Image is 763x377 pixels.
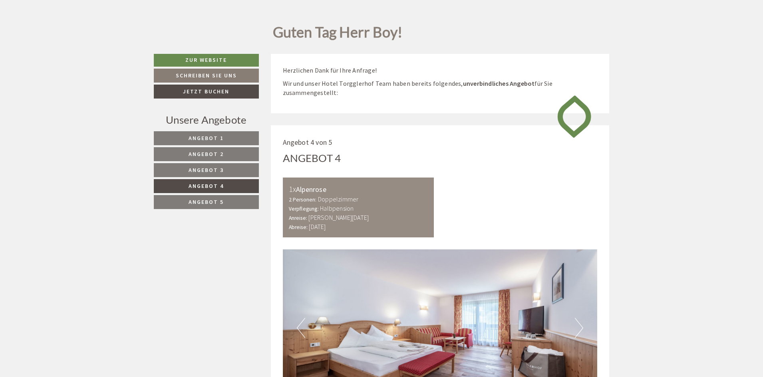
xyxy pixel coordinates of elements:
small: Verpflegung: [289,205,319,212]
span: Angebot 4 [189,182,224,189]
span: Angebot 1 [189,134,224,142]
small: 2 Personen: [289,196,317,203]
a: Schreiben Sie uns [154,69,259,83]
a: Zur Website [154,54,259,67]
small: Abreise: [289,224,308,231]
a: Jetzt buchen [154,85,259,99]
h1: Guten Tag Herr Boy! [273,24,403,44]
div: Mittwoch [136,45,179,59]
span: Angebot 3 [189,166,224,174]
span: Angebot 5 [189,198,224,205]
small: Anreise: [289,215,308,221]
button: Previous [297,318,305,338]
div: Vielen Dank für Ihr erneutes Angebot. Eine Frage hätte ich noch, ob an dem Gesamtpreis von 900 Eu... [112,61,308,149]
button: Next [575,318,583,338]
span: Angebot 4 von 5 [283,138,332,147]
b: [DATE] [309,223,326,231]
b: Doppelzimmer [318,195,358,203]
div: Alpenrose [289,184,428,195]
span: Angebot 2 [189,150,224,158]
p: Wir und unser Hotel Torgglerhof Team haben bereits folgendes, für Sie zusammengestellt: [283,79,598,97]
small: 10:49 [12,36,199,42]
button: Senden [267,210,315,224]
p: Herzlichen Dank für Ihre Anfrage! [283,66,598,75]
div: Montag [140,2,175,16]
div: Sie [116,63,302,69]
b: Halbpension [320,204,354,212]
b: 1x [289,184,296,194]
div: Angebot 4 [283,151,341,166]
small: 08:37 [116,142,302,147]
b: [PERSON_NAME][DATE] [308,213,369,221]
img: image [551,88,597,145]
div: Unsere Angebote [154,113,259,127]
strong: unverbindliches Angebot [463,79,535,87]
